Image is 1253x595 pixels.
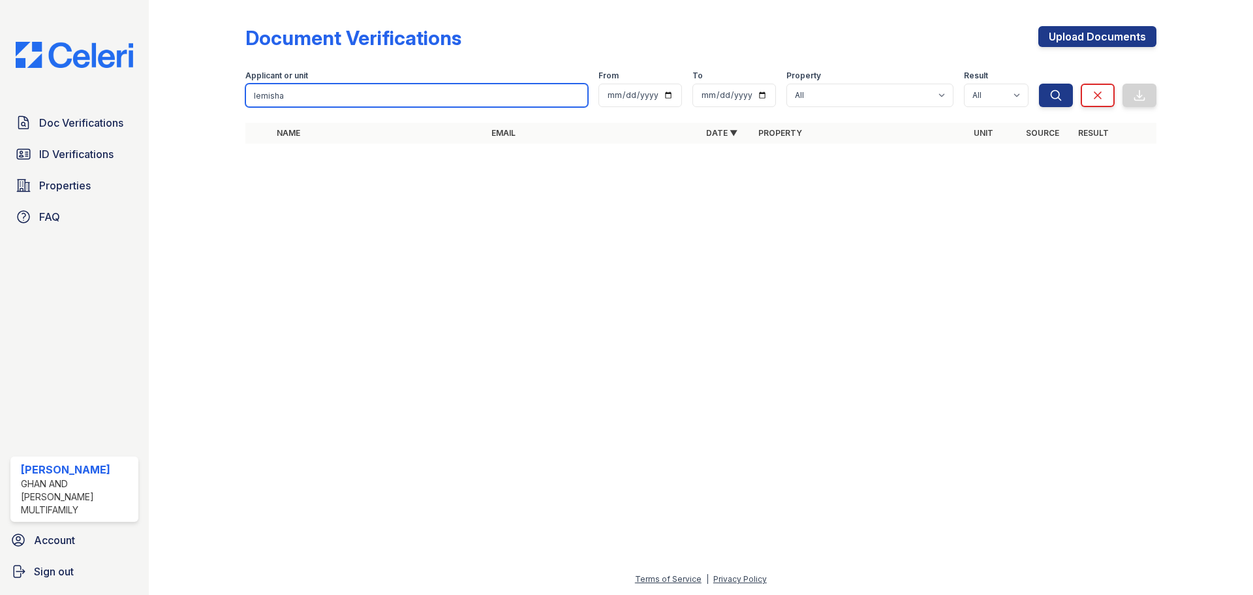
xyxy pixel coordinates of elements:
[39,178,91,193] span: Properties
[1038,26,1156,47] a: Upload Documents
[10,172,138,199] a: Properties
[245,71,308,81] label: Applicant or unit
[964,71,988,81] label: Result
[10,110,138,136] a: Doc Verifications
[245,26,461,50] div: Document Verifications
[1026,128,1059,138] a: Source
[10,141,138,167] a: ID Verifications
[34,532,75,548] span: Account
[10,204,138,230] a: FAQ
[21,462,133,477] div: [PERSON_NAME]
[39,115,123,131] span: Doc Verifications
[39,146,114,162] span: ID Verifications
[713,574,767,584] a: Privacy Policy
[706,574,709,584] div: |
[491,128,516,138] a: Email
[5,527,144,553] a: Account
[706,128,737,138] a: Date ▼
[5,558,144,585] a: Sign out
[598,71,619,81] label: From
[277,128,300,138] a: Name
[692,71,703,81] label: To
[5,42,144,68] img: CE_Logo_Blue-a8612792a0a2168367f1c8372b55b34899dd931a85d93a1a3d3e32e68fde9ad4.png
[635,574,702,584] a: Terms of Service
[39,209,60,225] span: FAQ
[758,128,802,138] a: Property
[34,564,74,579] span: Sign out
[974,128,993,138] a: Unit
[786,71,821,81] label: Property
[1078,128,1109,138] a: Result
[21,477,133,517] div: Ghan and [PERSON_NAME] Multifamily
[245,84,588,107] input: Search by name, email, or unit number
